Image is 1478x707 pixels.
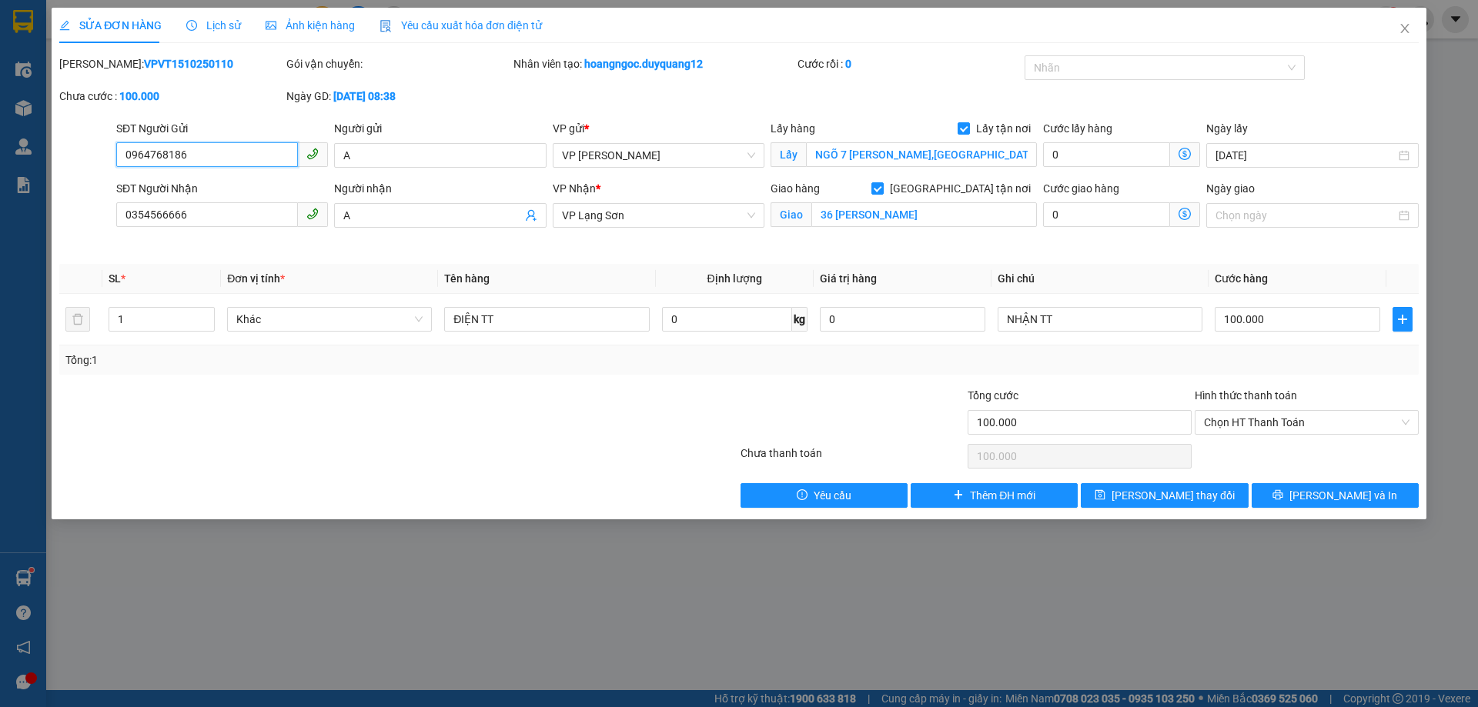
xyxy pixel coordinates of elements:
[811,202,1037,227] input: Giao tận nơi
[1393,307,1413,332] button: plus
[525,209,537,222] span: user-add
[1399,22,1411,35] span: close
[1195,389,1297,402] label: Hình thức thanh toán
[771,202,811,227] span: Giao
[1043,182,1119,195] label: Cước giao hàng
[109,272,121,285] span: SL
[513,55,794,72] div: Nhân viên tạo:
[798,55,1022,72] div: Cước rồi :
[1179,208,1191,220] span: dollar-circle
[1081,483,1248,508] button: save[PERSON_NAME] thay đổi
[186,19,241,32] span: Lịch sử
[65,352,570,369] div: Tổng: 1
[820,272,877,285] span: Giá trị hàng
[1179,148,1191,160] span: dollar-circle
[333,90,396,102] b: [DATE] 08:38
[1393,313,1412,325] span: plus
[553,120,764,137] div: VP gửi
[286,88,510,105] div: Ngày GD:
[991,264,1209,294] th: Ghi chú
[266,19,355,32] span: Ảnh kiện hàng
[970,487,1035,504] span: Thêm ĐH mới
[306,208,319,220] span: phone
[814,487,851,504] span: Yêu cầu
[707,272,762,285] span: Định lượng
[1215,272,1268,285] span: Cước hàng
[771,142,806,167] span: Lấy
[562,204,755,227] span: VP Lạng Sơn
[444,307,649,332] input: VD: Bàn, Ghế
[380,20,392,32] img: icon
[584,58,703,70] b: hoangngoc.duyquang12
[59,20,70,31] span: edit
[953,489,964,502] span: plus
[236,308,423,331] span: Khác
[334,180,546,197] div: Người nhận
[380,19,542,32] span: Yêu cầu xuất hóa đơn điện tử
[970,120,1037,137] span: Lấy tận nơi
[1043,122,1112,135] label: Cước lấy hàng
[797,489,808,502] span: exclamation-circle
[741,483,908,508] button: exclamation-circleYêu cầu
[334,120,546,137] div: Người gửi
[144,58,233,70] b: VPVT1510250110
[1043,142,1170,167] input: Cước lấy hàng
[911,483,1078,508] button: plusThêm ĐH mới
[739,445,966,472] div: Chưa thanh toán
[1095,489,1105,502] span: save
[65,307,90,332] button: delete
[771,182,820,195] span: Giao hàng
[116,180,328,197] div: SĐT Người Nhận
[845,58,851,70] b: 0
[1204,411,1409,434] span: Chọn HT Thanh Toán
[306,148,319,160] span: phone
[1216,207,1395,224] input: Ngày giao
[116,120,328,137] div: SĐT Người Gửi
[286,55,510,72] div: Gói vận chuyển:
[1252,483,1419,508] button: printer[PERSON_NAME] và In
[1206,182,1255,195] label: Ngày giao
[59,55,283,72] div: [PERSON_NAME]:
[227,272,285,285] span: Đơn vị tính
[444,272,490,285] span: Tên hàng
[998,307,1202,332] input: Ghi Chú
[771,122,815,135] span: Lấy hàng
[1216,147,1395,164] input: Ngày lấy
[968,389,1018,402] span: Tổng cước
[1272,489,1283,502] span: printer
[1112,487,1235,504] span: [PERSON_NAME] thay đổi
[553,182,596,195] span: VP Nhận
[1383,8,1426,51] button: Close
[186,20,197,31] span: clock-circle
[562,144,755,167] span: VP Minh Khai
[119,90,159,102] b: 100.000
[1043,202,1170,227] input: Cước giao hàng
[59,88,283,105] div: Chưa cước :
[792,307,808,332] span: kg
[884,180,1037,197] span: [GEOGRAPHIC_DATA] tận nơi
[266,20,276,31] span: picture
[1289,487,1397,504] span: [PERSON_NAME] và In
[806,142,1037,167] input: Lấy tận nơi
[1206,122,1248,135] label: Ngày lấy
[59,19,162,32] span: SỬA ĐƠN HÀNG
